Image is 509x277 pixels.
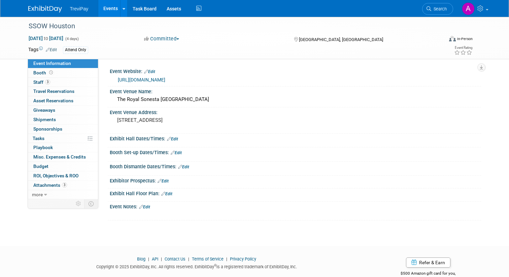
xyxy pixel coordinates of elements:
span: TreviPay [70,6,89,11]
span: Event Information [33,61,71,66]
a: Budget [28,162,98,171]
div: Exhibit Hall Dates/Times: [110,134,481,142]
span: | [225,256,229,262]
span: 3 [62,182,67,187]
span: Asset Reservations [33,98,73,103]
span: [DATE] [DATE] [28,35,64,41]
div: Event Venue Name: [110,86,481,95]
span: Travel Reservations [33,89,74,94]
a: Search [422,3,453,15]
span: more [32,192,43,197]
div: SSOW Houston [26,20,435,32]
div: Event Format [407,35,473,45]
span: Attachments [33,182,67,188]
span: Booth [33,70,54,75]
div: The Royal Sonesta [GEOGRAPHIC_DATA] [115,94,476,105]
a: Edit [144,69,155,74]
div: Attend Only [63,46,88,54]
span: [GEOGRAPHIC_DATA], [GEOGRAPHIC_DATA] [299,37,383,42]
a: [URL][DOMAIN_NAME] [118,77,165,82]
a: API [152,256,158,262]
span: ROI, Objectives & ROO [33,173,78,178]
a: ROI, Objectives & ROO [28,171,98,180]
span: Staff [33,79,50,85]
a: Edit [171,150,182,155]
a: Sponsorships [28,125,98,134]
a: Edit [178,165,189,169]
a: Giveaways [28,106,98,115]
span: | [146,256,151,262]
a: Edit [161,192,172,196]
span: Budget [33,164,48,169]
a: Travel Reservations [28,87,98,96]
a: Playbook [28,143,98,152]
a: Refer & Earn [406,257,450,268]
span: Booth not reserved yet [48,70,54,75]
a: Staff3 [28,78,98,87]
span: | [159,256,164,262]
div: Event Notes: [110,202,481,210]
a: Contact Us [165,256,185,262]
a: Attachments3 [28,181,98,190]
a: Shipments [28,115,98,124]
div: In-Person [457,36,473,41]
span: 3 [45,79,50,84]
a: Booth [28,68,98,77]
span: | [186,256,191,262]
a: Asset Reservations [28,96,98,105]
td: Personalize Event Tab Strip [73,199,84,208]
span: (4 days) [65,37,79,41]
pre: [STREET_ADDRESS] [117,117,257,123]
a: Misc. Expenses & Credits [28,152,98,162]
td: Toggle Event Tabs [84,199,98,208]
div: Booth Dismantle Dates/Times: [110,162,481,170]
span: Tasks [33,136,44,141]
a: Privacy Policy [230,256,256,262]
a: Edit [158,179,169,183]
button: Committed [142,35,182,42]
td: Tags [28,46,57,54]
a: more [28,190,98,199]
span: Playbook [33,145,53,150]
img: Format-Inperson.png [449,36,456,41]
div: Event Venue Address: [110,107,481,116]
img: ExhibitDay [28,6,62,12]
a: Terms of Service [192,256,224,262]
div: Event Rating [454,46,472,49]
img: Andy Duong [462,2,475,15]
div: Exhibitor Prospectus: [110,176,481,184]
a: Edit [167,137,178,141]
span: to [43,36,49,41]
div: Booth Set-up Dates/Times: [110,147,481,156]
span: Shipments [33,117,56,122]
a: Edit [46,47,57,52]
div: Copyright © 2025 ExhibitDay, Inc. All rights reserved. ExhibitDay is a registered trademark of Ex... [28,262,365,270]
a: Event Information [28,59,98,68]
a: Blog [137,256,145,262]
a: Tasks [28,134,98,143]
span: Misc. Expenses & Credits [33,154,86,160]
a: Edit [139,205,150,209]
span: Search [431,6,447,11]
sup: ® [214,264,216,267]
span: Giveaways [33,107,55,113]
div: Exhibit Hall Floor Plan: [110,188,481,197]
div: Event Website: [110,66,481,75]
span: Sponsorships [33,126,62,132]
